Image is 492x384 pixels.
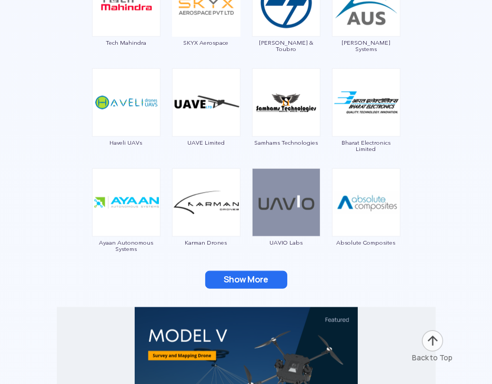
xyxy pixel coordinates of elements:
img: ic_uave.png [172,68,240,137]
a: Haveli UAVs [92,97,161,146]
a: Ayaan Autonomous Systems [92,197,161,252]
a: UAVIO Labs [252,197,321,246]
span: UAVIO Labs [252,239,321,246]
div: Back to Top [412,352,453,363]
span: Absolute Composites [332,239,401,246]
button: Show More [205,271,287,289]
a: UAVE Limited [172,97,241,146]
a: Samhams Technologies [252,97,321,146]
span: Ayaan Autonomous Systems [92,239,161,252]
span: [PERSON_NAME] Systems [332,39,401,52]
img: ic_arrow-up.png [421,329,444,352]
img: ic_bharatelectronics.png [332,68,400,137]
a: Bharat Electronics Limited [332,97,401,152]
span: SKYX Aerospace [172,39,241,46]
img: ic_absolutecomposites.png [332,168,400,237]
a: Karman Drones [172,197,241,246]
img: ic_samhams.png [252,68,320,137]
a: Absolute Composites [332,197,401,246]
span: Samhams Technologies [252,139,321,146]
img: ic_haveliuas.png [92,68,160,137]
img: img_karmandrones.png [172,168,240,237]
span: [PERSON_NAME] & Toubro [252,39,321,52]
span: Haveli UAVs [92,139,161,146]
img: ic_ayaan.png [92,168,160,237]
span: UAVE Limited [172,139,241,146]
span: Tech Mahindra [92,39,161,46]
span: Karman Drones [172,239,241,246]
img: img_uavio.png [252,168,320,237]
span: Bharat Electronics Limited [332,139,401,152]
